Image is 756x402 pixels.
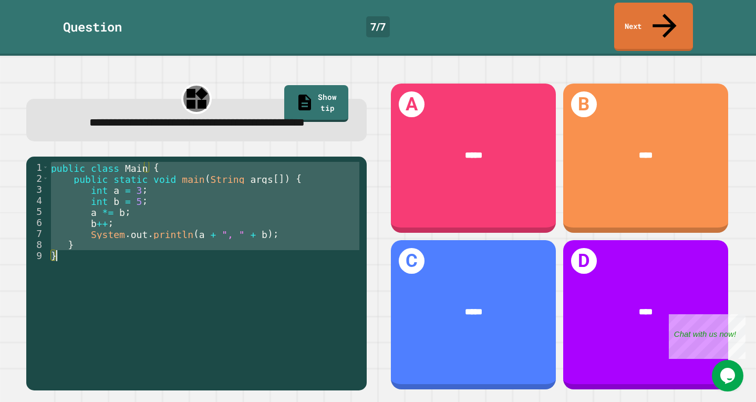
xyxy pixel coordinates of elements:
div: 4 [26,195,49,206]
div: 1 [26,162,49,173]
iframe: chat widget [712,360,745,391]
div: 7 / 7 [366,16,390,37]
a: Next [614,3,693,51]
span: Toggle code folding, rows 1 through 9 [43,162,48,173]
span: Toggle code folding, rows 2 through 8 [43,173,48,184]
div: 7 [26,228,49,239]
div: Question [63,17,122,36]
div: 2 [26,173,49,184]
h1: B [571,91,597,117]
a: Show tip [284,85,348,122]
div: 6 [26,217,49,228]
h1: A [399,91,424,117]
div: 3 [26,184,49,195]
iframe: chat widget [669,314,745,359]
div: 9 [26,250,49,261]
div: 5 [26,206,49,217]
h1: D [571,248,597,274]
div: 8 [26,239,49,250]
h1: C [399,248,424,274]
